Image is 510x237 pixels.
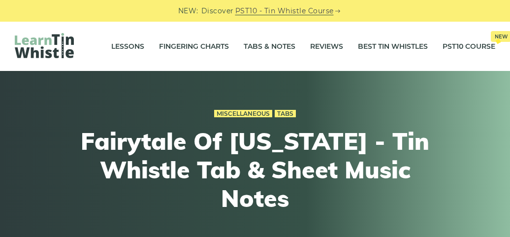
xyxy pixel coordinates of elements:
a: Tabs [275,110,296,118]
a: Fingering Charts [159,34,229,59]
a: Best Tin Whistles [358,34,428,59]
a: Reviews [310,34,343,59]
h1: Fairytale Of [US_STATE] - Tin Whistle Tab & Sheet Music Notes [74,127,436,212]
img: LearnTinWhistle.com [15,33,74,58]
a: PST10 CourseNew [443,34,495,59]
a: Lessons [111,34,144,59]
a: Tabs & Notes [244,34,295,59]
a: Miscellaneous [214,110,272,118]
